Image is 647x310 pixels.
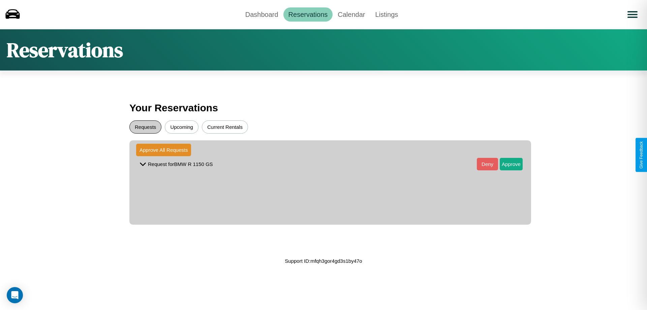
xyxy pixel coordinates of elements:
div: Give Feedback [639,141,644,169]
a: Reservations [283,7,333,22]
button: Approve [500,158,523,170]
h1: Reservations [7,36,123,64]
button: Upcoming [165,120,198,134]
button: Current Rentals [202,120,248,134]
p: Request for BMW R 1150 GS [148,160,213,169]
a: Listings [370,7,403,22]
button: Requests [129,120,161,134]
h3: Your Reservations [129,99,518,117]
p: Support ID: mfqh3gor4gd3s1by47o [285,256,362,265]
a: Calendar [333,7,370,22]
div: Open Intercom Messenger [7,287,23,303]
button: Deny [477,158,498,170]
a: Dashboard [240,7,283,22]
button: Approve All Requests [136,144,191,156]
button: Open menu [623,5,642,24]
